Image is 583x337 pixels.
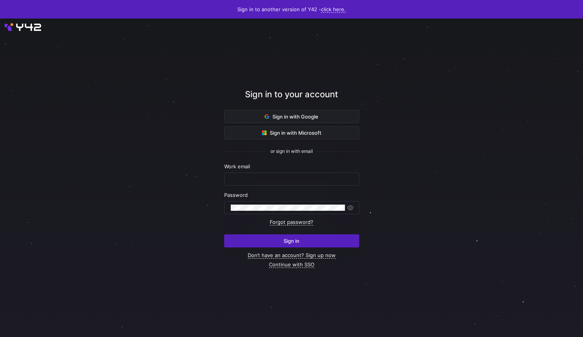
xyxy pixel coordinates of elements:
[224,234,359,247] button: Sign in
[224,192,248,198] span: Password
[321,6,346,13] a: click here.
[269,261,314,268] a: Continue with SSO
[224,110,359,123] button: Sign in with Google
[265,113,318,120] span: Sign in with Google
[270,149,313,154] span: or sign in with email
[262,130,321,136] span: Sign in with Microsoft
[248,252,336,259] a: Don’t have an account? Sign up now
[284,238,299,244] span: Sign in
[270,219,313,225] a: Forgot password?
[224,88,359,110] div: Sign in to your account
[224,126,359,139] button: Sign in with Microsoft
[224,163,250,169] span: Work email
